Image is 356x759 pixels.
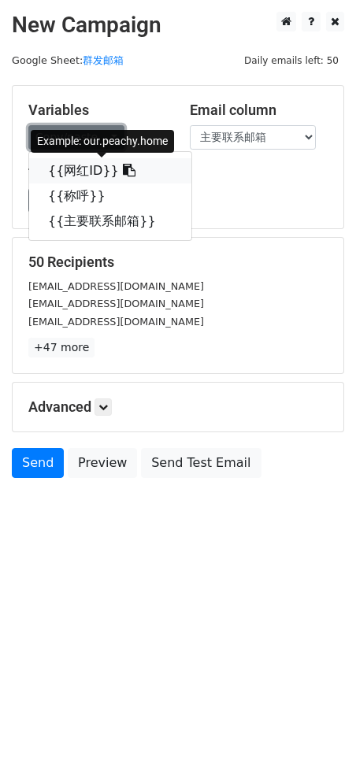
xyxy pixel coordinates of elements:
[28,316,204,328] small: [EMAIL_ADDRESS][DOMAIN_NAME]
[141,448,261,478] a: Send Test Email
[277,683,356,759] div: 聊天小组件
[28,338,95,357] a: +47 more
[28,398,328,416] h5: Advanced
[29,209,191,234] a: {{主要联系邮箱}}
[29,183,191,209] a: {{称呼}}
[277,683,356,759] iframe: Chat Widget
[68,448,137,478] a: Preview
[83,54,124,66] a: 群发邮箱
[239,54,344,66] a: Daily emails left: 50
[190,102,328,119] h5: Email column
[28,298,204,309] small: [EMAIL_ADDRESS][DOMAIN_NAME]
[28,280,204,292] small: [EMAIL_ADDRESS][DOMAIN_NAME]
[239,52,344,69] span: Daily emails left: 50
[31,130,174,153] div: Example: our.peachy.home
[12,448,64,478] a: Send
[12,12,344,39] h2: New Campaign
[12,54,124,66] small: Google Sheet:
[28,102,166,119] h5: Variables
[28,254,328,271] h5: 50 Recipients
[29,158,191,183] a: {{网红ID}}
[28,125,124,150] a: Copy/paste...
